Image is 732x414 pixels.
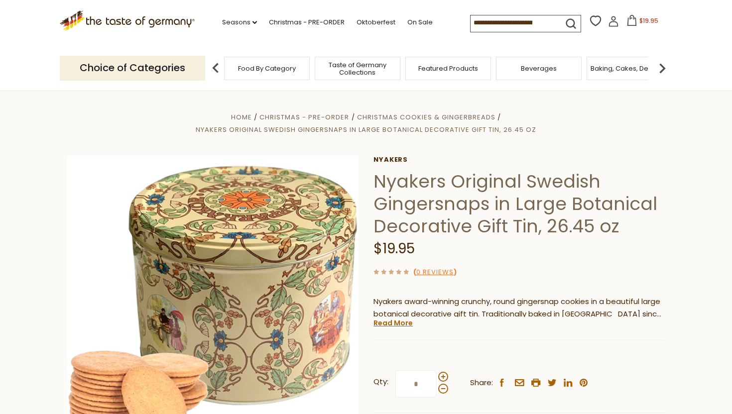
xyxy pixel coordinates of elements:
[206,58,226,78] img: previous arrow
[60,56,205,80] p: Choice of Categories
[418,65,478,72] a: Featured Products
[521,65,557,72] a: Beverages
[591,65,668,72] a: Baking, Cakes, Desserts
[357,112,495,122] a: Christmas Cookies & Gingerbreads
[238,65,296,72] a: Food By Category
[373,296,665,320] p: Nyakers award-winning crunchy, round gingersnap cookies in a beautiful large botanical decorative...
[373,318,413,328] a: Read More
[416,267,454,278] a: 0 Reviews
[196,125,536,134] a: Nyakers Original Swedish Gingersnaps in Large Botanical Decorative Gift Tin, 26.45 oz
[407,17,433,28] a: On Sale
[373,156,665,164] a: Nyakers
[413,267,457,277] span: ( )
[231,112,252,122] a: Home
[639,16,658,25] span: $19.95
[318,61,397,76] a: Taste of Germany Collections
[259,112,349,122] a: Christmas - PRE-ORDER
[222,17,257,28] a: Seasons
[373,239,415,258] span: $19.95
[395,370,436,398] input: Qty:
[373,170,665,237] h1: Nyakers Original Swedish Gingersnaps in Large Botanical Decorative Gift Tin, 26.45 oz
[373,376,388,388] strong: Qty:
[470,377,493,389] span: Share:
[357,17,395,28] a: Oktoberfest
[652,58,672,78] img: next arrow
[269,17,345,28] a: Christmas - PRE-ORDER
[621,15,663,30] button: $19.95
